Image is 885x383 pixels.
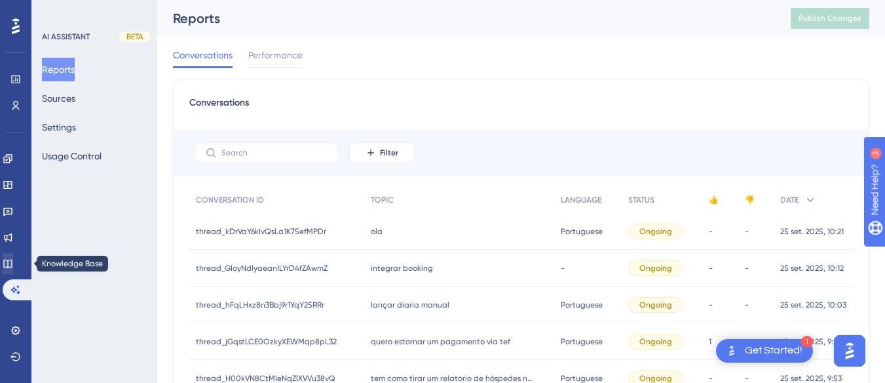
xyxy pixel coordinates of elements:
span: lançar diaria manual [371,300,449,310]
span: Ongoing [639,300,672,310]
span: - [709,263,713,273]
span: CONVERSATION ID [196,195,264,205]
span: Ongoing [639,226,672,237]
button: Usage Control [42,144,102,168]
div: 3 [91,7,95,17]
div: Reports [173,9,758,28]
div: AI ASSISTANT [42,31,90,42]
span: 25 set. 2025, 10:03 [780,300,846,310]
button: Reports [42,58,75,81]
input: Search [221,148,328,157]
span: - [745,300,749,310]
span: 25 set. 2025, 10:12 [780,263,844,273]
span: ola [371,226,383,237]
div: Open Get Started! checklist, remaining modules: 1 [716,339,813,363]
span: Performance [248,47,303,63]
span: thread_GIoyNdlyaeanILYrD4fZAwmZ [196,263,328,273]
span: TOPIC [371,195,394,205]
button: Publish Changes [791,8,869,29]
iframe: UserGuiding AI Assistant Launcher [830,331,869,371]
span: 25 set. 2025, 9:54 [780,336,842,347]
span: - [561,263,565,273]
span: Conversations [173,47,233,63]
span: quero estornar um pagamento via tef [371,336,510,347]
span: thread_hFqLHxz8n3Bbj9r1YqY25RRr [196,300,324,310]
span: Conversations [189,95,249,119]
span: 👍 [709,195,719,205]
span: 25 set. 2025, 10:21 [780,226,844,237]
span: 1 [709,336,711,347]
span: - [745,336,749,347]
span: Portuguese [561,226,603,237]
span: - [709,300,713,310]
span: Portuguese [561,300,603,310]
button: Settings [42,115,76,139]
span: 👎 [745,195,755,205]
div: BETA [119,31,151,42]
img: launcher-image-alternative-text [724,343,740,359]
span: integrar booking [371,263,433,273]
button: Filter [349,142,415,163]
span: - [709,226,713,237]
span: Filter [380,148,398,158]
span: LANGUAGE [561,195,601,205]
span: DATE [780,195,799,205]
span: thread_jGqstLCE0OzkyXEWMqp8pL32 [196,336,337,347]
span: thread_kDrVaY6kIvQsLa1K75efMPDr [196,226,326,237]
span: - [745,263,749,273]
span: - [745,226,749,237]
span: Ongoing [639,263,672,273]
span: Need Help? [31,3,82,19]
span: Ongoing [639,336,672,347]
span: STATUS [628,195,654,205]
button: Sources [42,87,75,110]
div: Get Started! [745,344,802,358]
span: Portuguese [561,336,603,347]
span: Publish Changes [799,13,861,24]
div: 1 [801,336,813,348]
